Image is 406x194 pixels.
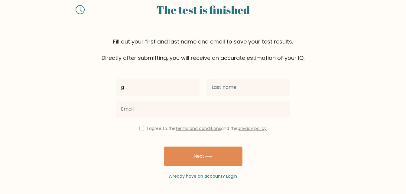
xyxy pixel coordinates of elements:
label: I agree to the and the [147,125,267,131]
input: Last name [207,79,290,96]
a: terms and conditions [176,125,221,131]
div: The test is finished [92,2,314,18]
a: privacy policy [238,125,267,131]
button: Next [164,147,242,166]
div: Fill out your first and last name and email to save your test results. Directly after submitting,... [31,37,375,62]
input: First name [116,79,200,96]
input: Email [116,101,290,118]
a: Already have an account? Login [169,173,237,179]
